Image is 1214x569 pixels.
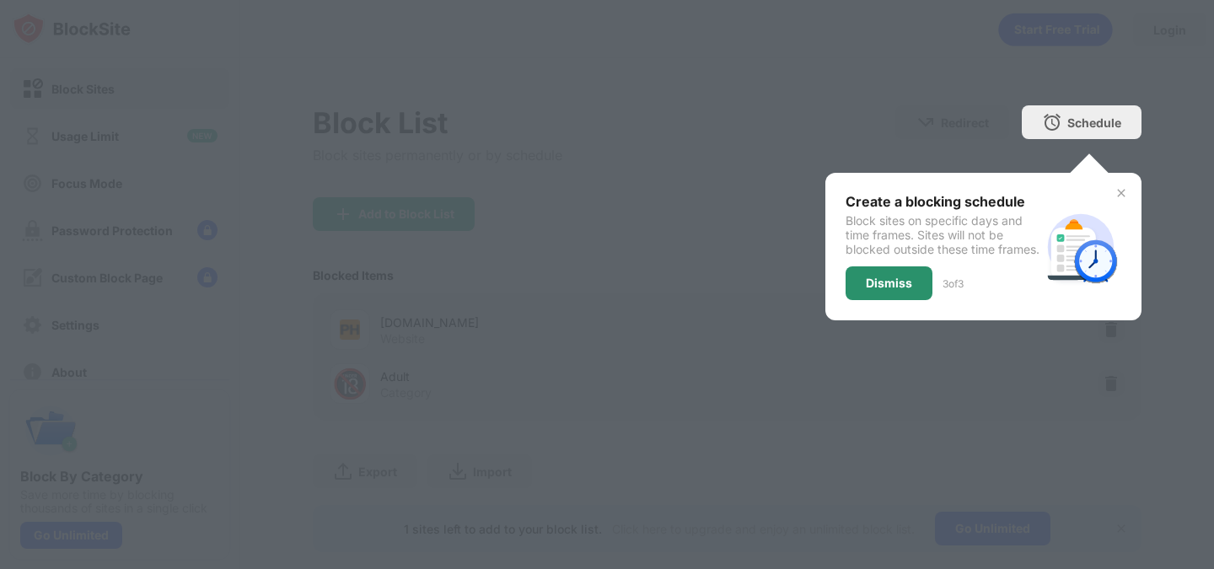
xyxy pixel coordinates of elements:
img: x-button.svg [1115,186,1128,200]
div: Block sites on specific days and time frames. Sites will not be blocked outside these time frames. [846,213,1040,256]
div: Dismiss [866,276,912,290]
div: Create a blocking schedule [846,193,1040,210]
img: schedule.svg [1040,207,1121,287]
div: 3 of 3 [943,277,964,290]
div: Schedule [1067,115,1121,130]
